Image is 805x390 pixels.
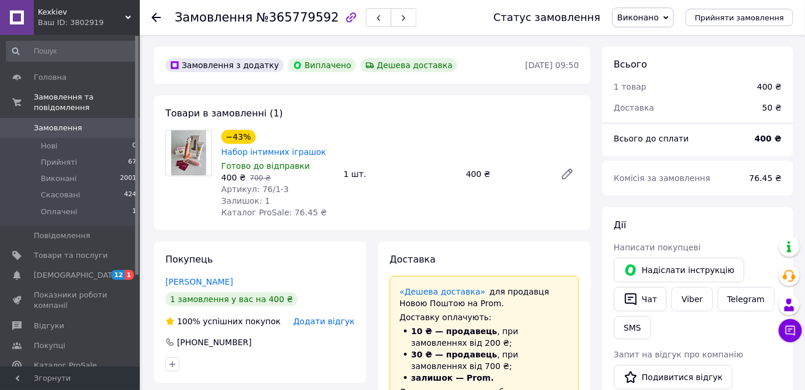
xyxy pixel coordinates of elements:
span: Відгуки [34,321,64,331]
span: 1 [132,207,136,217]
span: Головна [34,72,66,83]
time: [DATE] 09:50 [525,61,579,70]
div: успішних покупок [165,315,281,327]
span: Каталог ProSale: 76.45 ₴ [221,208,327,217]
li: , при замовленнях від 200 ₴; [400,325,569,349]
span: №365779592 [256,10,339,24]
span: Покупці [34,341,65,351]
div: Ваш ID: 3802919 [38,17,140,28]
span: 76.45 ₴ [750,173,782,183]
span: Додати відгук [294,317,355,326]
b: 400 ₴ [755,134,782,143]
span: 30 ₴ — продавець [411,350,497,359]
span: Покупець [165,254,213,265]
a: Viber [672,287,712,311]
span: 2001 [120,173,136,184]
span: Повідомлення [34,231,90,241]
span: Показники роботи компанії [34,290,108,311]
span: [DEMOGRAPHIC_DATA] [34,270,120,281]
span: 424 [124,190,136,200]
span: 700 ₴ [250,174,271,182]
div: 400 ₴ [461,166,551,182]
div: −43% [221,130,256,144]
div: Повернутися назад [151,12,161,23]
span: Всього [614,59,647,70]
span: Прийняти замовлення [695,13,784,22]
span: 400 ₴ [221,173,246,182]
span: Каталог ProSale [34,360,97,371]
button: SMS [614,316,651,339]
input: Пошук [6,41,137,62]
button: Чат з покупцем [779,319,802,342]
span: Артикул: 76/1-3 [221,185,289,194]
span: Дії [614,219,626,231]
button: Прийняти замовлення [686,9,793,26]
div: [PHONE_NUMBER] [176,336,253,348]
div: Доставку оплачують: [400,311,569,323]
span: Доставка [390,254,436,265]
a: Подивитися відгук [614,365,733,389]
span: Всього до сплати [614,134,689,143]
span: Прийняті [41,157,77,168]
img: Набор інтимних іграшок [171,130,206,176]
span: Оплачені [41,207,77,217]
span: Доставка [614,103,654,112]
span: Товари в замовленні (1) [165,108,283,119]
button: Чат [614,287,667,311]
span: 1 [125,270,134,280]
a: «Дешева доставка» [400,287,485,296]
div: Замовлення з додатку [165,58,284,72]
span: Kexkiev [38,7,125,17]
span: 12 [111,270,125,280]
div: 1 замовлення у вас на 400 ₴ [165,292,298,306]
span: Виконані [41,173,77,184]
span: залишок — Prom. [411,373,494,382]
a: Telegram [718,287,775,311]
span: Замовлення [34,123,82,133]
span: Нові [41,141,58,151]
span: Комісія за замовлення [614,173,711,183]
span: 67 [128,157,136,168]
a: [PERSON_NAME] [165,277,233,286]
span: 0 [132,141,136,151]
div: Виплачено [288,58,356,72]
div: 400 ₴ [757,81,782,93]
span: Скасовані [41,190,80,200]
a: Редагувати [556,162,579,186]
button: Надіслати інструкцію [614,258,744,282]
span: 1 товар [614,82,647,91]
li: , при замовленнях від 700 ₴; [400,349,569,372]
a: Набор інтимних іграшок [221,147,326,157]
div: для продавця Новою Поштою на Prom. [400,286,569,309]
span: 10 ₴ — продавець [411,327,497,336]
div: 1 шт. [339,166,461,182]
span: 100% [177,317,200,326]
div: Дешева доставка [361,58,457,72]
div: Статус замовлення [493,12,601,23]
span: Залишок: 1 [221,196,270,205]
span: Готово до відправки [221,161,310,171]
span: Замовлення та повідомлення [34,92,140,113]
div: 50 ₴ [755,95,789,120]
span: Замовлення [175,10,253,24]
span: Товари та послуги [34,250,108,261]
span: Запит на відгук про компанію [614,350,743,359]
span: Написати покупцеві [614,243,701,252]
span: Виконано [617,13,659,22]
